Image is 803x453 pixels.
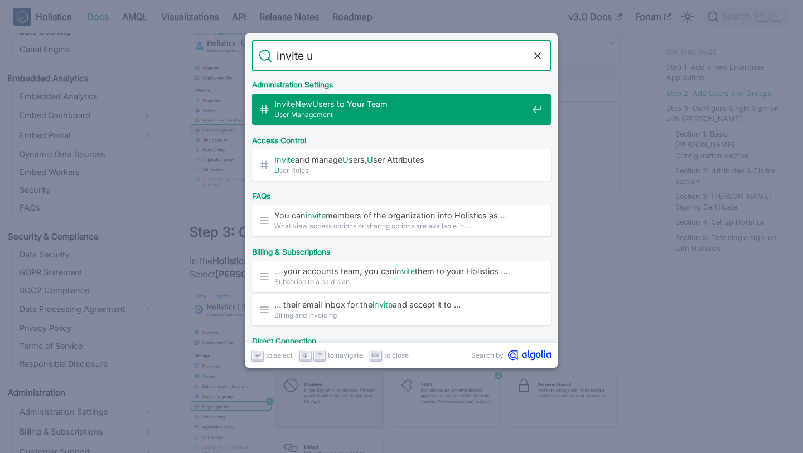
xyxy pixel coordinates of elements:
[373,300,393,309] mark: invite
[250,328,553,350] div: Direct Connection
[371,351,380,359] svg: Escape key
[250,183,553,205] div: FAQs
[254,351,262,359] svg: Enter key
[252,94,551,125] a: InviteNewUsers to Your Team​User Management
[328,350,363,361] span: to navigate
[274,210,528,221] span: You can members of the organization into Holistics as …
[274,266,528,276] span: … your accounts team, you can them to your Holistics …
[274,154,528,165] span: and manage sers, ser Attributes
[367,155,373,164] mark: U
[274,299,528,310] span: … their email inbox for the and accept it to …
[342,155,349,164] mark: U
[508,350,551,361] svg: Algolia
[272,40,531,71] input: Search docs
[274,310,528,320] span: Billing and Invoicing
[471,350,551,361] a: Search byAlgolia
[252,294,551,325] a: … their email inbox for theinviteand accept it to …Billing and Invoicing
[250,238,553,261] div: Billing & Subscriptions
[266,350,293,361] span: to select
[252,205,551,236] a: You caninvitemembers of the organization into Holistics as …What view access options or sharing o...
[274,99,528,109] span: New sers to Your Team​
[301,351,309,359] svg: Arrow down
[531,49,544,62] button: Clear the query
[274,221,528,231] span: What view access options or sharing options are available in …
[395,266,415,276] mark: invite
[471,350,504,361] span: Search by
[274,109,528,120] span: ser Management
[252,149,551,181] a: Inviteand manageUsers,User AttributesUser Roles
[250,127,553,149] div: Access Control
[274,276,528,287] span: Subscribe to a paid plan
[316,351,324,359] svg: Arrow up
[384,350,409,361] span: to close
[274,166,279,174] mark: U
[250,71,553,94] div: Administration Settings
[274,155,295,164] mark: Invite
[252,261,551,292] a: … your accounts team, you caninvitethem to your Holistics …Subscribe to a paid plan
[306,211,326,220] mark: invite
[274,165,528,176] span: ser Roles
[312,99,318,109] mark: U
[274,110,279,119] mark: U
[274,99,295,109] mark: Invite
